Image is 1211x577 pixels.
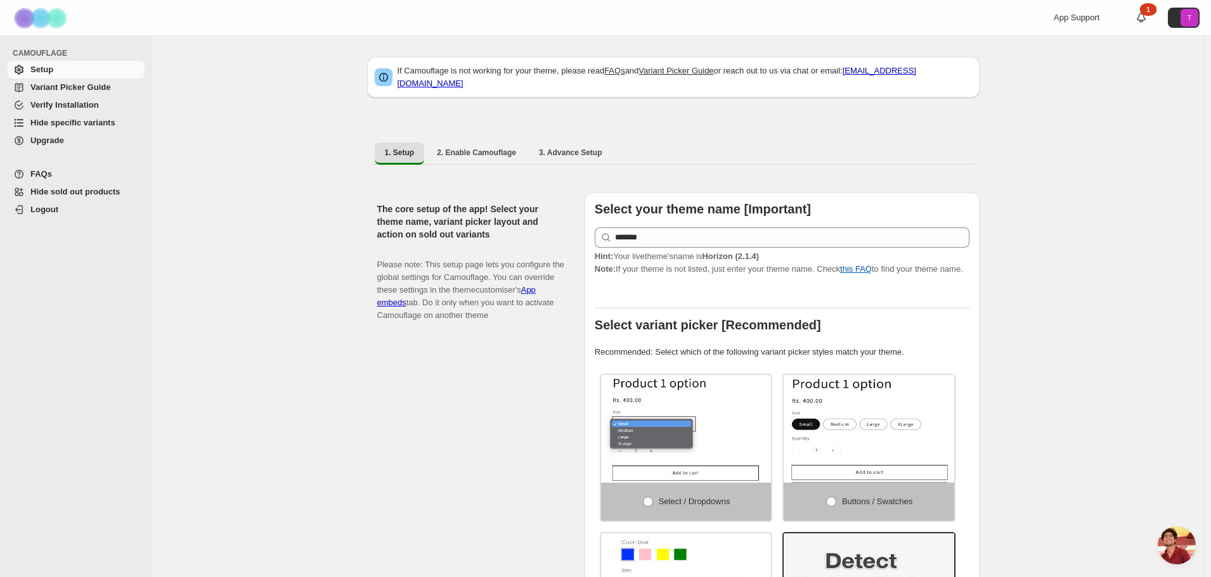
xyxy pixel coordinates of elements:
span: 3. Advance Setup [539,148,602,158]
strong: Horizon (2.1.4) [702,251,759,261]
a: this FAQ [840,264,872,274]
img: Camouflage [10,1,74,35]
span: Buttons / Swatches [842,497,912,506]
h2: The core setup of the app! Select your theme name, variant picker layout and action on sold out v... [377,203,564,241]
span: Hide sold out products [30,187,120,196]
span: Verify Installation [30,100,99,110]
p: If your theme is not listed, just enter your theme name. Check to find your theme name. [595,250,969,276]
span: CAMOUFLAGE [13,48,146,58]
span: Upgrade [30,136,64,145]
span: Logout [30,205,58,214]
p: Please note: This setup page lets you configure the global settings for Camouflage. You can overr... [377,246,564,322]
b: Select variant picker [Recommended] [595,318,821,332]
a: Variant Picker Guide [8,79,145,96]
text: T [1188,14,1192,22]
p: If Camouflage is not working for your theme, please read and or reach out to us via chat or email: [398,65,972,90]
p: Recommended: Select which of the following variant picker styles match your theme. [595,346,969,358]
a: Verify Installation [8,96,145,114]
a: Upgrade [8,132,145,149]
span: Setup [30,65,53,74]
a: Hide specific variants [8,114,145,132]
span: Your live theme's name is [595,251,759,261]
span: App Support [1054,13,1099,22]
span: 2. Enable Camouflage [437,148,516,158]
img: Buttons / Swatches [784,375,954,483]
a: FAQs [8,165,145,183]
div: Mở cuộc trò chuyện [1158,526,1196,564]
a: 1 [1135,11,1148,24]
div: 1 [1140,3,1156,16]
img: Select / Dropdowns [601,375,772,483]
a: Setup [8,61,145,79]
strong: Note: [595,264,616,274]
span: Variant Picker Guide [30,82,110,92]
span: Avatar with initials T [1181,9,1198,27]
a: Logout [8,201,145,219]
strong: Hint: [595,251,614,261]
b: Select your theme name [Important] [595,202,811,216]
span: Select / Dropdowns [659,497,730,506]
span: Hide specific variants [30,118,115,127]
span: 1. Setup [385,148,415,158]
a: Variant Picker Guide [638,66,713,75]
span: FAQs [30,169,52,179]
a: FAQs [604,66,625,75]
a: Hide sold out products [8,183,145,201]
button: Avatar with initials T [1168,8,1200,28]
